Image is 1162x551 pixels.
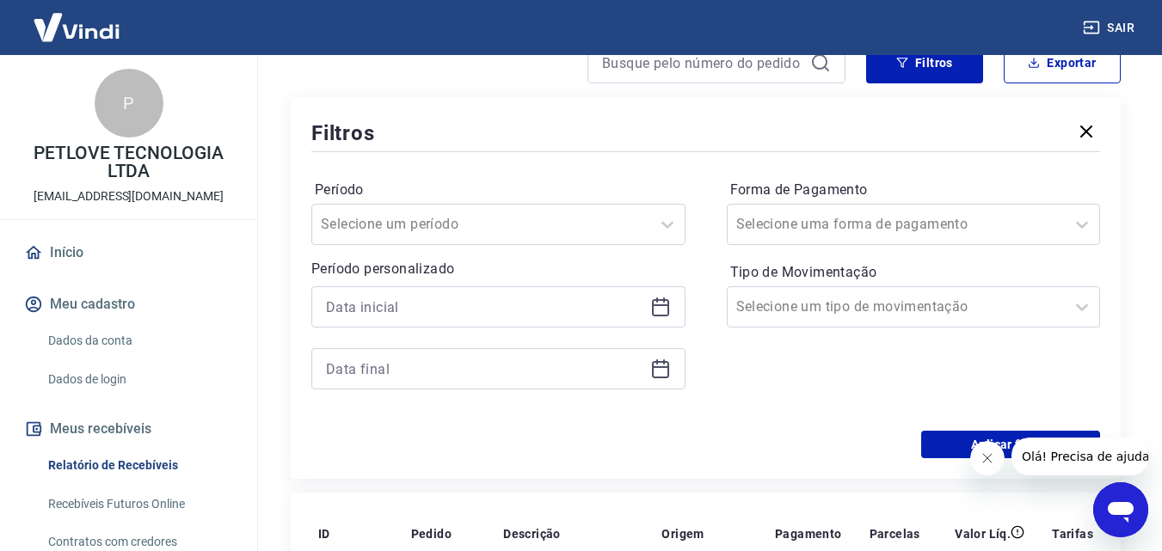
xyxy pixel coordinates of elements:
p: Parcelas [870,525,920,542]
label: Tipo de Movimentação [730,262,1097,283]
p: ID [318,525,330,542]
input: Data inicial [326,294,643,320]
a: Dados de login [41,362,237,397]
label: Forma de Pagamento [730,180,1097,200]
a: Início [21,234,237,272]
button: Meu cadastro [21,285,237,323]
h5: Filtros [311,119,375,147]
p: [EMAIL_ADDRESS][DOMAIN_NAME] [34,187,224,205]
a: Relatório de Recebíveis [41,448,237,483]
p: Descrição [503,525,561,542]
span: Olá! Precisa de ajuda? [10,12,144,26]
button: Filtros [866,42,983,83]
a: Recebíveis Futuros Online [41,487,237,522]
p: PETLOVE TECNOLOGIA LTDA [14,144,243,181]
div: P [95,69,163,138]
p: Tarifas [1052,525,1093,542]
input: Data final [326,356,643,382]
p: Origem [661,525,704,542]
button: Sair [1079,12,1141,44]
p: Pedido [411,525,452,542]
label: Período [315,180,682,200]
p: Valor Líq. [955,525,1011,542]
input: Busque pelo número do pedido [602,50,803,76]
iframe: Mensagem da empresa [1011,438,1148,475]
img: Vindi [21,1,132,53]
p: Período personalizado [311,259,686,279]
p: Pagamento [775,525,842,542]
button: Aplicar filtros [921,431,1100,458]
button: Meus recebíveis [21,410,237,448]
iframe: Fechar mensagem [970,441,1005,475]
a: Dados da conta [41,323,237,358]
iframe: Botão para abrir a janela de mensagens [1093,482,1148,537]
button: Exportar [1004,42,1121,83]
